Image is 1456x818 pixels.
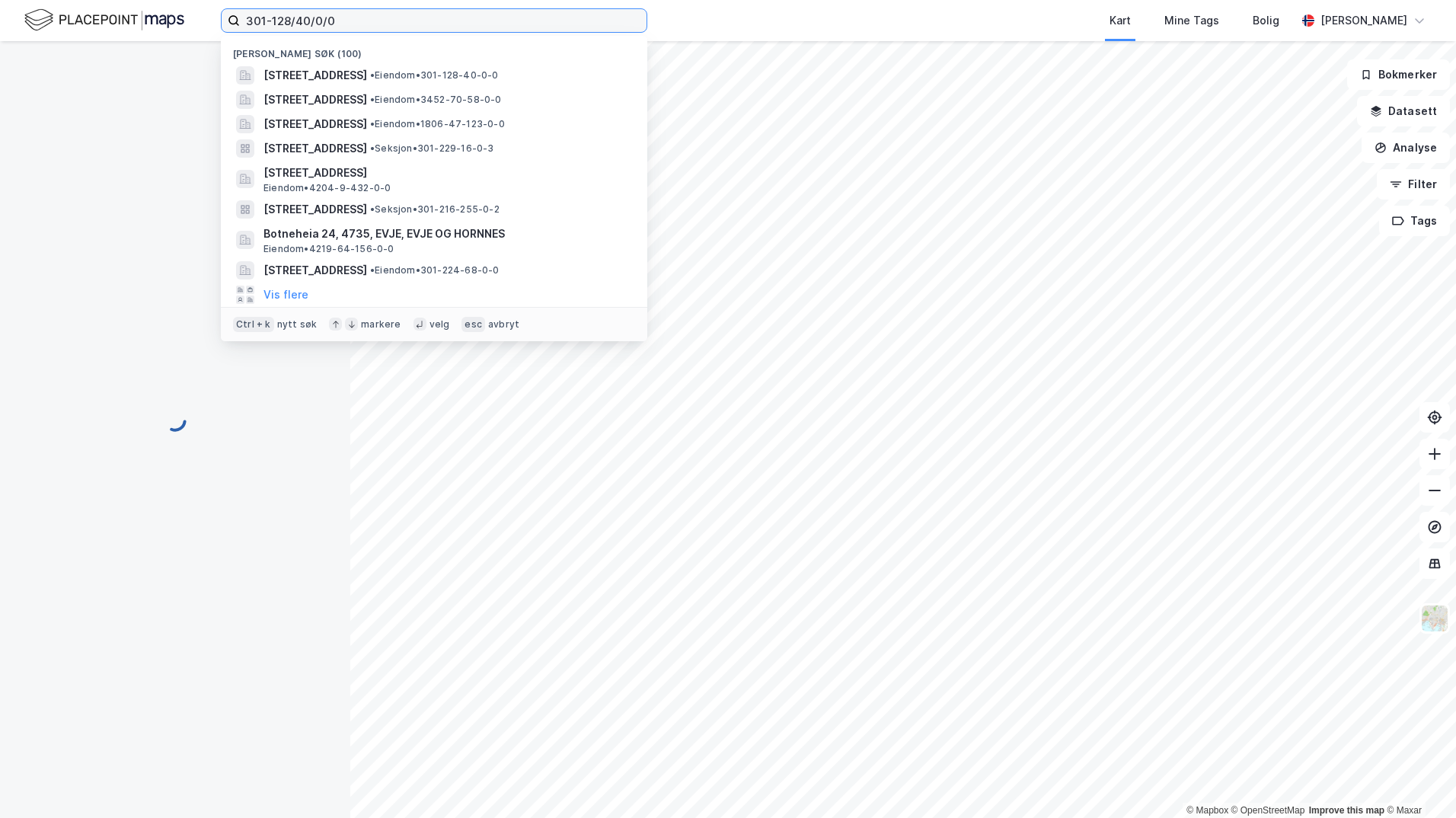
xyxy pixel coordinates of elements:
input: Søk på adresse, matrikkel, gårdeiere, leietakere eller personer [240,9,647,32]
button: Filter [1377,169,1450,200]
div: Bolig [1253,11,1279,30]
span: Seksjon • 301-216-255-0-2 [370,203,500,216]
div: nytt søk [277,318,318,331]
div: velg [429,318,450,331]
span: Eiendom • 4204-9-432-0-0 [263,182,391,194]
span: • [370,142,375,154]
div: Ctrl + k [233,317,274,332]
span: [STREET_ADDRESS] [263,164,629,182]
button: Tags [1379,206,1450,236]
span: Eiendom • 1806-47-123-0-0 [370,118,505,130]
span: Eiendom • 4219-64-156-0-0 [263,243,394,255]
button: Vis flere [263,286,308,304]
span: [STREET_ADDRESS] [263,115,367,133]
div: Mine Tags [1164,11,1219,30]
span: [STREET_ADDRESS] [263,91,367,109]
div: Kart [1110,11,1131,30]
span: • [370,94,375,105]
span: • [370,264,375,276]
button: Analyse [1362,133,1450,163]
a: Improve this map [1309,805,1384,816]
a: Mapbox [1186,805,1228,816]
span: Eiendom • 3452-70-58-0-0 [370,94,502,106]
a: OpenStreetMap [1231,805,1305,816]
span: • [370,203,375,215]
div: [PERSON_NAME] [1320,11,1407,30]
span: [STREET_ADDRESS] [263,261,367,280]
button: Datasett [1357,96,1450,126]
iframe: Chat Widget [1380,745,1456,818]
span: Eiendom • 301-224-68-0-0 [370,264,500,276]
span: [STREET_ADDRESS] [263,139,367,158]
span: • [370,69,375,81]
span: [STREET_ADDRESS] [263,66,367,85]
img: spinner.a6d8c91a73a9ac5275cf975e30b51cfb.svg [163,408,187,433]
div: avbryt [488,318,519,331]
span: Seksjon • 301-229-16-0-3 [370,142,494,155]
div: esc [461,317,485,332]
span: Botneheia 24, 4735, EVJE, EVJE OG HORNNES [263,225,629,243]
button: Bokmerker [1347,59,1450,90]
div: markere [361,318,401,331]
img: Z [1420,604,1449,633]
span: • [370,118,375,129]
img: logo.f888ab2527a4732fd821a326f86c7f29.svg [24,7,184,34]
span: Eiendom • 301-128-40-0-0 [370,69,499,81]
div: [PERSON_NAME] søk (100) [221,36,647,63]
span: [STREET_ADDRESS] [263,200,367,219]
